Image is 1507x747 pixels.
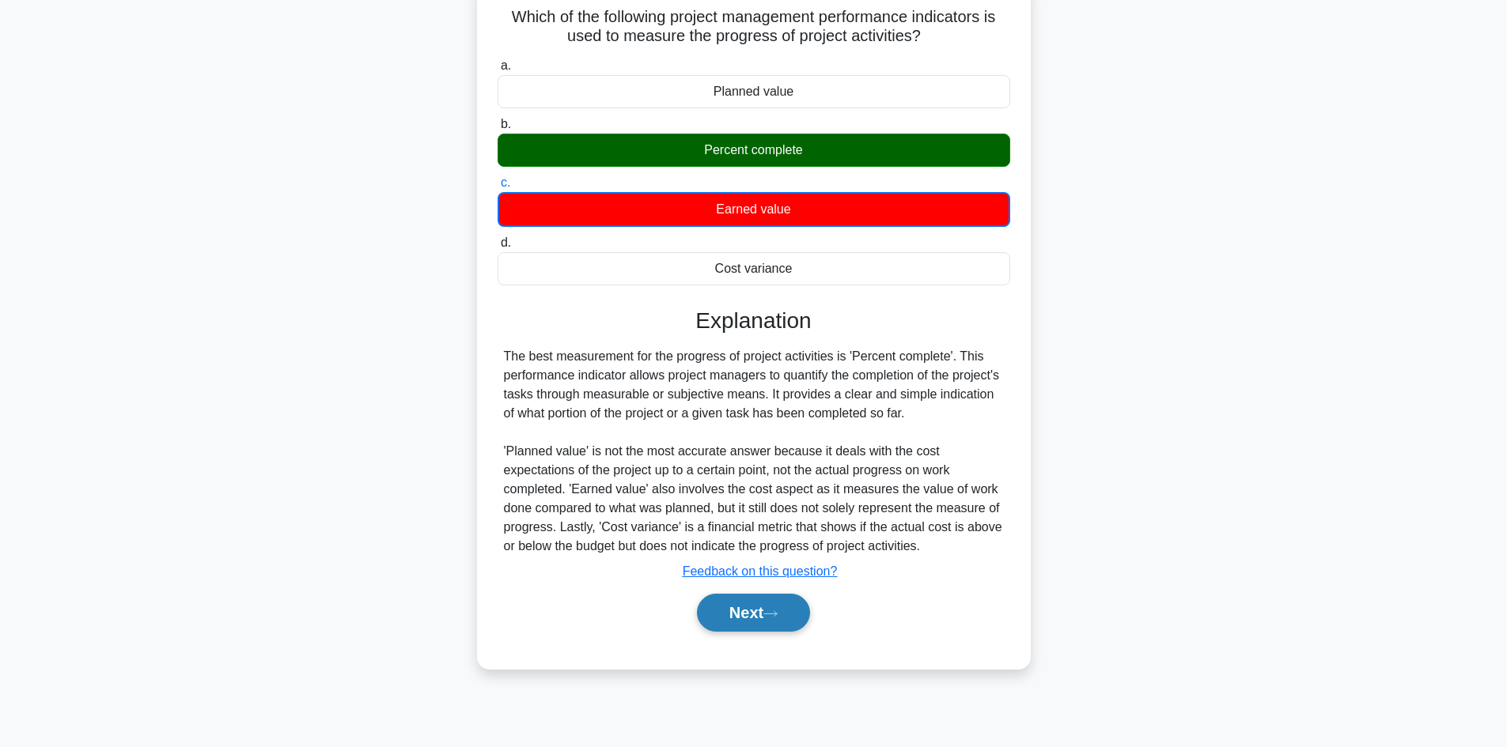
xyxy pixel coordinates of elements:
[498,75,1010,108] div: Planned value
[504,347,1004,556] div: The best measurement for the progress of project activities is 'Percent complete'. This performan...
[496,7,1012,47] h5: Which of the following project management performance indicators is used to measure the progress ...
[697,594,810,632] button: Next
[498,192,1010,227] div: Earned value
[501,58,511,72] span: a.
[501,117,511,130] span: b.
[683,564,838,578] a: Feedback on this question?
[501,236,511,249] span: d.
[501,175,510,189] span: c.
[507,307,1001,334] h3: Explanation
[498,134,1010,167] div: Percent complete
[498,252,1010,285] div: Cost variance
